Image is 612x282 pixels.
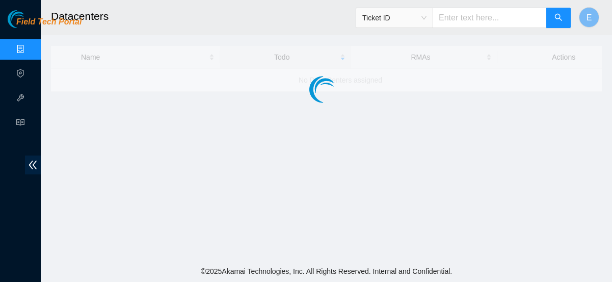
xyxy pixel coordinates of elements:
[362,10,427,25] span: Ticket ID
[25,156,41,174] span: double-left
[8,18,82,32] a: Akamai TechnologiesField Tech Portal
[16,17,82,27] span: Field Tech Portal
[587,11,592,24] span: E
[579,7,599,28] button: E
[433,8,547,28] input: Enter text here...
[554,13,563,23] span: search
[16,114,24,134] span: read
[546,8,571,28] button: search
[41,261,612,282] footer: © 2025 Akamai Technologies, Inc. All Rights Reserved. Internal and Confidential.
[8,10,51,28] img: Akamai Technologies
